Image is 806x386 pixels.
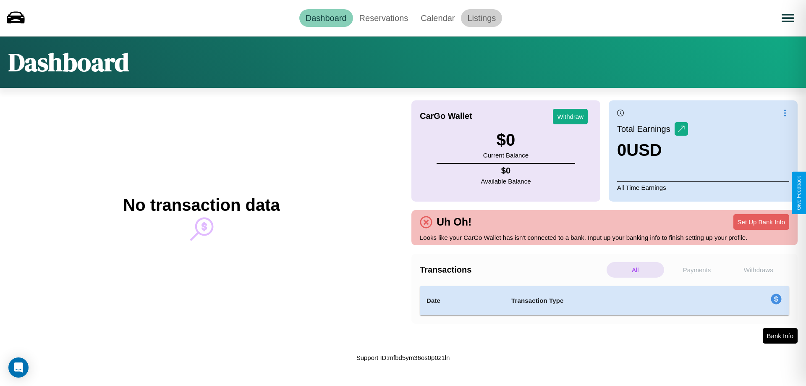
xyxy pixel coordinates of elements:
h3: 0 USD [617,141,688,160]
h4: $ 0 [481,166,531,176]
table: simple table [420,286,789,315]
h3: $ 0 [483,131,529,150]
p: Looks like your CarGo Wallet has isn't connected to a bank. Input up your banking info to finish ... [420,232,789,243]
button: Withdraw [553,109,588,124]
h4: Transactions [420,265,604,275]
h1: Dashboard [8,45,129,79]
p: Payments [668,262,726,278]
a: Listings [461,9,502,27]
div: Give Feedback [796,176,802,210]
p: All [607,262,664,278]
p: Withdraws [730,262,787,278]
a: Reservations [353,9,415,27]
p: All Time Earnings [617,181,789,193]
p: Total Earnings [617,121,675,137]
div: Open Intercom Messenger [8,357,29,378]
button: Bank Info [763,328,798,344]
h4: Date [427,296,498,306]
p: Available Balance [481,176,531,187]
a: Calendar [414,9,461,27]
h4: Uh Oh! [432,216,476,228]
h2: No transaction data [123,196,280,215]
p: Support ID: mfbd5ym36os0p0z1ln [356,352,450,363]
h4: CarGo Wallet [420,111,472,121]
button: Set Up Bank Info [733,214,789,230]
a: Dashboard [299,9,353,27]
p: Current Balance [483,150,529,161]
h4: Transaction Type [511,296,702,306]
button: Open menu [776,6,800,30]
